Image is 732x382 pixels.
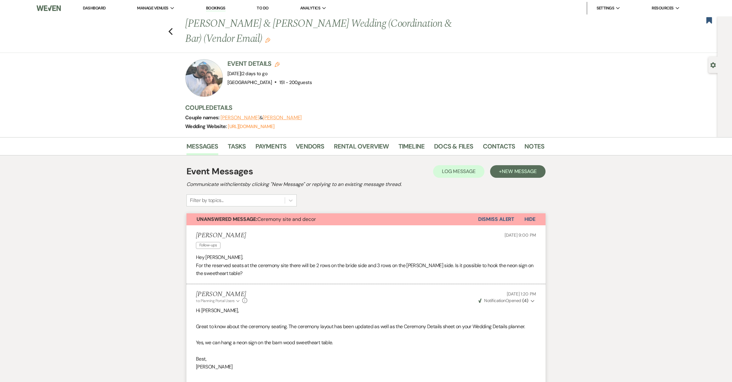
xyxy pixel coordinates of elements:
p: Great to know about the ceremony seating. The ceremony layout has been updated as well as the Cer... [196,323,536,331]
h3: Couple Details [185,103,538,112]
p: Hi [PERSON_NAME], [196,306,536,315]
span: Resources [652,5,673,11]
span: [DATE] [227,70,267,77]
a: Docs & Files [434,141,473,155]
a: Tasks [228,141,246,155]
span: Follow-ups [196,242,220,249]
span: Ceremony site and decor [197,216,316,222]
span: 2 days to go [242,70,267,77]
span: Opened [478,298,528,303]
a: Timeline [398,141,425,155]
span: to: Planning Portal Users [196,298,235,303]
span: Log Message [442,168,476,175]
p: Hey [PERSON_NAME]. [196,253,536,261]
a: Bookings [206,5,226,11]
span: New Message [502,168,537,175]
p: [PERSON_NAME] [196,363,536,371]
h5: [PERSON_NAME] [196,290,247,298]
a: Rental Overview [334,141,389,155]
button: Dismiss Alert [478,213,514,225]
span: Manage Venues [137,5,168,11]
span: [GEOGRAPHIC_DATA] [227,79,272,86]
button: Unanswered Message:Ceremony site and decor [186,213,478,225]
span: & [220,115,302,121]
img: Weven Logo [37,2,61,15]
a: [URL][DOMAIN_NAME] [228,123,274,130]
h2: Communicate with clients by clicking "New Message" or replying to an existing message thread. [186,181,546,188]
span: Notification [484,298,505,303]
button: +New Message [490,165,546,178]
a: To Do [257,5,268,11]
button: to: Planning Portal Users [196,298,241,304]
p: Best, [196,355,536,363]
p: Yes, we can hang a neon sign on the barn wood sweetheart table. [196,339,536,347]
button: NotificationOpened (4) [478,297,536,304]
h5: [PERSON_NAME] [196,232,246,239]
h1: Event Messages [186,165,253,178]
span: 151 - 200 guests [279,79,312,86]
button: [PERSON_NAME] [263,115,302,120]
a: Payments [255,141,287,155]
a: Vendors [296,141,324,155]
span: [DATE] 1:20 PM [507,291,536,297]
span: Couple names: [185,114,220,121]
strong: ( 4 ) [522,298,528,303]
p: For the reserved seats at the ceremony site there will be 2 rows on the bride side and 3 rows on ... [196,261,536,278]
a: Contacts [483,141,515,155]
h1: [PERSON_NAME] & [PERSON_NAME] Wedding (Coordination & Bar) (Vendor Email) [185,16,467,46]
a: Dashboard [83,5,106,11]
button: Log Message [433,165,484,178]
span: [DATE] 9:00 PM [505,232,536,238]
h3: Event Details [227,59,312,68]
span: Wedding Website: [185,123,228,130]
a: Notes [524,141,544,155]
div: Filter by topics... [190,197,224,204]
span: | [241,70,267,77]
a: Messages [186,141,218,155]
button: Hide [514,213,546,225]
button: Edit [265,37,270,43]
button: [PERSON_NAME] [220,115,260,120]
strong: Unanswered Message: [197,216,257,222]
span: Analytics [300,5,320,11]
span: Settings [597,5,615,11]
button: Open lead details [710,62,716,68]
span: Hide [524,216,535,222]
